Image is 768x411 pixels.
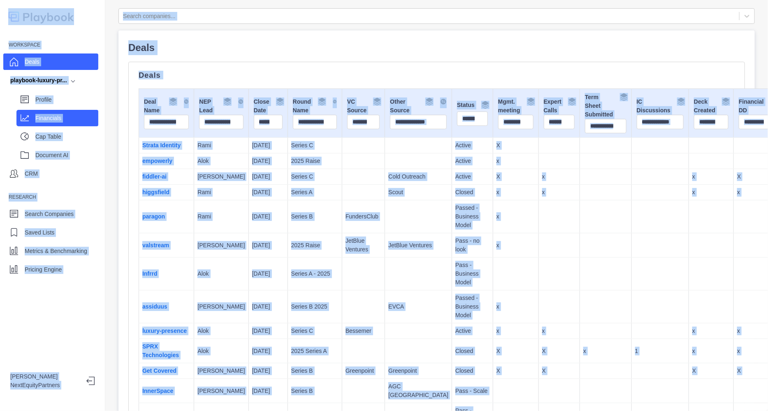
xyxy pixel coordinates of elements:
[142,270,158,277] a: Infrrd
[455,157,490,165] p: Active
[142,173,167,180] a: fiddler-ai
[25,265,62,274] p: Pricing Engine
[497,327,535,335] p: x
[291,387,339,395] p: Series B
[238,98,244,106] img: Sort
[254,98,283,115] div: Close Date
[455,261,490,287] p: Pass - Business Model
[390,98,447,115] div: Other Source
[347,98,380,115] div: VC Source
[291,157,339,165] p: 2025 Raise
[333,98,337,106] img: Sort
[291,347,339,355] p: 2025 Series A
[291,141,339,150] p: Series C
[455,172,490,181] p: Active
[497,347,535,355] p: X
[497,157,535,165] p: x
[544,98,575,115] div: Expert Calls
[142,242,169,248] a: valstream
[252,327,284,335] p: [DATE]
[35,95,98,104] p: Profile
[457,101,488,111] div: Status
[142,327,187,334] a: luxury-presence
[252,387,284,395] p: [DATE]
[139,72,735,79] p: Deals
[373,98,381,106] img: Group By
[252,367,284,375] p: [DATE]
[197,188,245,197] p: Rami
[291,327,339,335] p: Series C
[291,172,339,181] p: Series C
[169,98,177,106] img: Group By
[197,157,245,165] p: Alok
[388,382,448,399] p: AGC [GEOGRAPHIC_DATA]
[318,98,326,106] img: Group By
[197,172,245,181] p: [PERSON_NAME]
[142,142,181,149] a: Strata Identity
[455,347,490,355] p: Closed
[197,212,245,221] p: Rami
[142,388,173,394] a: InnerSpace
[635,347,685,355] p: 1
[620,93,628,101] img: Group By
[25,170,38,178] p: CRM
[498,98,534,115] div: Mgmt. meeting
[276,98,284,106] img: Group By
[252,141,284,150] p: [DATE]
[455,237,490,254] p: Pass - no look
[497,367,535,375] p: X
[291,241,339,250] p: 2025 Raise
[585,93,626,119] div: Term Sheet Submitted
[455,367,490,375] p: Closed
[128,40,745,55] p: Deals
[542,327,577,335] p: x
[692,347,730,355] p: x
[346,367,381,375] p: Greenpoint
[197,241,245,250] p: [PERSON_NAME]
[142,343,179,358] a: SPRX Technologies
[252,302,284,311] p: [DATE]
[252,172,284,181] p: [DATE]
[197,347,245,355] p: Alok
[252,241,284,250] p: [DATE]
[346,237,381,254] p: JetBlue Ventures
[291,269,339,278] p: Series A - 2025
[346,212,381,221] p: FundersClub
[35,114,98,123] p: Financials
[677,98,685,106] img: Group By
[35,132,98,141] p: Cap Table
[346,327,381,335] p: Bessemer
[542,188,577,197] p: x
[455,327,490,335] p: Active
[252,269,284,278] p: [DATE]
[425,98,434,106] img: Group By
[388,188,448,197] p: Scout
[388,367,448,375] p: Greenpoint
[455,387,490,395] p: Pass - Scale
[142,189,169,195] a: higgsfield
[481,101,490,109] img: Group By
[10,76,67,85] div: playbook-luxury-pr...
[197,387,245,395] p: [PERSON_NAME]
[637,98,684,115] div: IC Discussions
[197,269,245,278] p: Alok
[291,212,339,221] p: Series B
[455,141,490,150] p: Active
[455,294,490,320] p: Passed - Business Model
[497,188,535,197] p: x
[388,172,448,181] p: Cold Outreach
[10,381,80,390] p: NextEquityPartners
[142,158,172,164] a: empowerly
[35,151,98,160] p: Document AI
[583,347,628,355] p: x
[692,327,730,335] p: x
[568,98,576,106] img: Group By
[252,347,284,355] p: [DATE]
[497,241,535,250] p: x
[455,188,490,197] p: Closed
[497,302,535,311] p: x
[197,367,245,375] p: [PERSON_NAME]
[197,327,245,335] p: Alok
[25,210,74,218] p: Search Companies
[497,172,535,181] p: X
